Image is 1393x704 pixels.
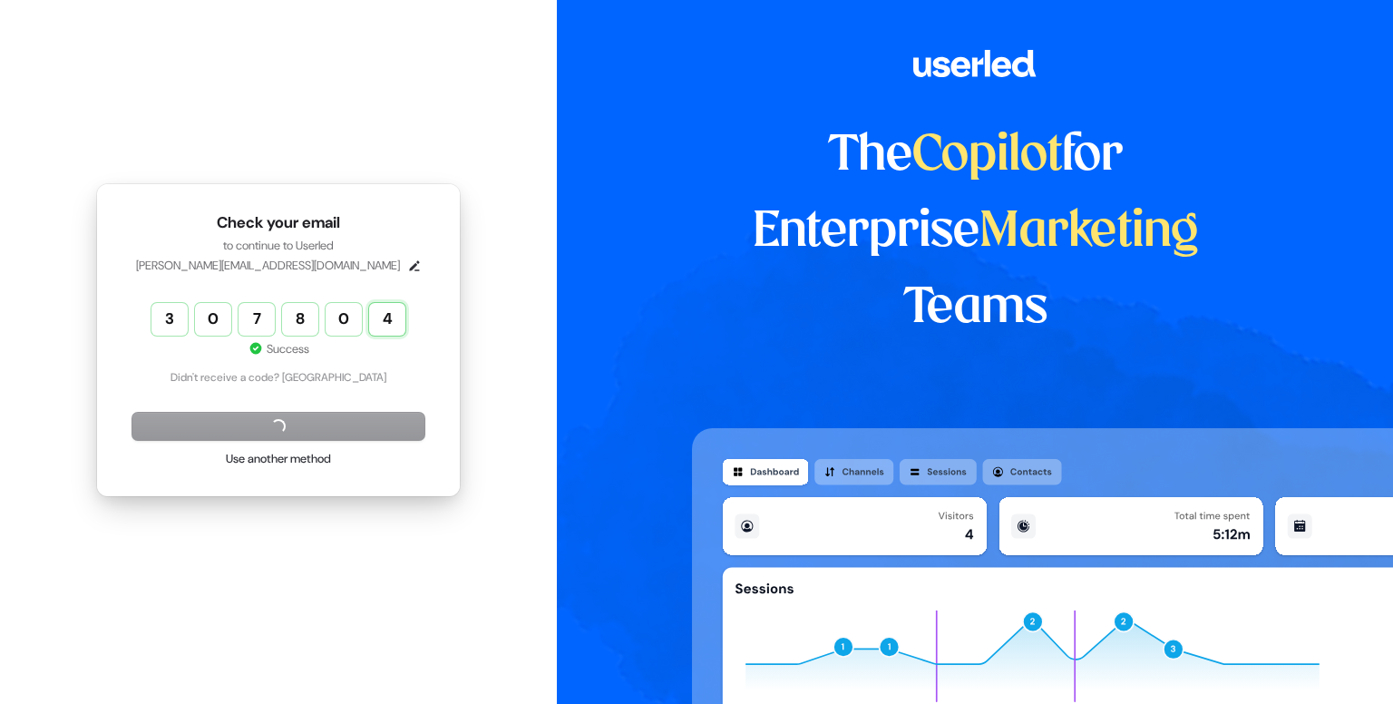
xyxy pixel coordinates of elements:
[407,259,422,273] button: Edit
[151,303,442,336] input: Enter verification code
[226,451,331,467] a: Use another method
[132,238,424,254] p: to continue to Userled
[979,209,1199,256] span: Marketing
[136,258,400,274] p: [PERSON_NAME][EMAIL_ADDRESS][DOMAIN_NAME]
[132,212,424,234] h1: Check your email
[692,118,1259,347] h1: The for Enterprise Teams
[912,132,1062,180] span: Copilot
[248,341,309,357] p: Success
